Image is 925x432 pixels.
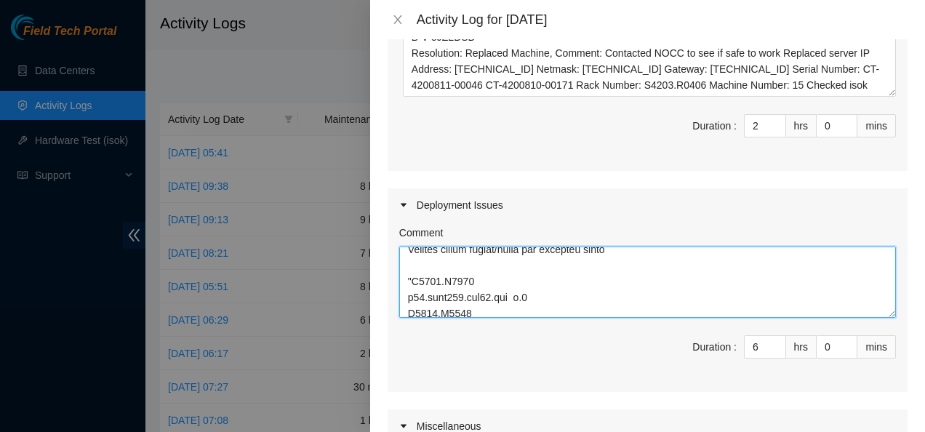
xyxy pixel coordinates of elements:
div: Duration : [692,118,737,134]
div: Duration : [692,339,737,355]
div: Deployment Issues [388,188,908,222]
button: Close [388,13,408,27]
div: mins [857,335,896,359]
div: mins [857,114,896,137]
span: caret-right [399,201,408,209]
textarea: Comment [403,25,896,97]
span: close [392,14,404,25]
span: caret-right [399,422,408,431]
div: Activity Log for [DATE] [417,12,908,28]
textarea: Comment [399,247,896,318]
div: hrs [786,335,817,359]
label: Comment [399,225,444,241]
div: hrs [786,114,817,137]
